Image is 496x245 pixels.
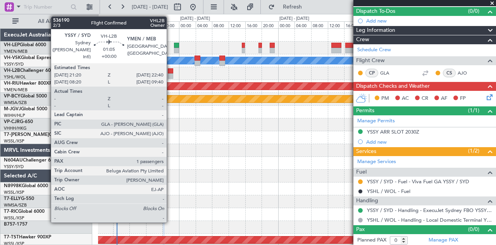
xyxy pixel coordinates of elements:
div: 12:00 [328,21,344,28]
span: Handling [356,196,378,205]
div: [DATE] - [DATE] [100,16,129,22]
a: YSSY / SYD - Fuel - Viva Fuel GA YSSY / SYD [367,178,469,185]
div: 20:00 [262,21,278,28]
a: Schedule Crew [357,46,391,54]
a: YMEN/MEB [4,49,28,54]
span: T7-TST [4,235,19,240]
span: PM [381,95,389,103]
div: 16:00 [245,21,262,28]
div: Add new [366,17,492,24]
span: All Aircraft [20,19,82,24]
button: All Aircraft [9,15,84,28]
a: YSHL/WOL [4,74,26,80]
span: VH-L2B [4,68,20,73]
label: Planned PAX [357,236,386,244]
div: CP [365,69,378,77]
a: VHHH/HKG [4,125,27,131]
a: VH-VSKGlobal Express XRS [4,56,64,60]
a: VP-CJRG-650 [4,120,33,124]
a: YSHL / WOL - Handling - Local Domestic Terminal YSHL / WOL [367,217,492,223]
div: 00:00 [179,21,196,28]
a: Manage PAX [429,236,458,244]
span: VH-LEP [4,43,20,47]
div: 08:00 [212,21,229,28]
a: VH-L2BChallenger 604 [4,68,53,73]
div: 00:00 [278,21,295,28]
a: WIHH/HLP [4,113,25,118]
span: Fuel [356,168,367,177]
span: (1/1) [468,106,479,115]
a: N8998KGlobal 6000 [4,184,48,188]
span: Flight Crew [356,56,385,65]
div: [DATE] - [DATE] [180,16,210,22]
span: VP-BCY [4,94,21,99]
a: T7-ELLYG-550 [4,196,34,201]
a: N604AUChallenger 604 [4,158,56,163]
a: VP-BCYGlobal 5000 [4,94,47,99]
div: CS [443,69,456,77]
span: Permits [356,106,374,115]
a: WSSL/XSP [4,215,24,221]
span: AC [402,95,409,103]
span: CR [422,95,428,103]
span: T7-[PERSON_NAME] [4,132,49,137]
a: YSHL / WOL - Fuel [367,188,410,195]
div: 04:00 [196,21,212,28]
span: M-JGVJ [4,107,21,111]
div: [DATE] - [DATE] [279,16,309,22]
a: YMEN/MEB [4,87,28,93]
div: 12:00 [129,21,146,28]
a: M-JGVJGlobal 5000 [4,107,47,111]
a: GLA [380,70,398,76]
span: (0/0) [468,225,479,233]
div: 08:00 [311,21,328,28]
span: Services [356,147,376,156]
a: T7-TSTHawker 900XP [4,235,51,240]
span: T7-ELLY [4,196,21,201]
div: 04:00 [294,21,311,28]
a: YSSY/SYD [4,61,24,67]
div: 12:00 [229,21,245,28]
span: Crew [356,35,369,44]
div: YSSY ARR SLOT 2030Z [367,129,419,135]
span: [DATE] - [DATE] [132,3,168,10]
span: Refresh [276,4,309,10]
a: AJO [458,70,475,76]
div: 16:00 [146,21,163,28]
input: Trip Number [24,1,68,13]
div: 16:00 [344,21,361,28]
a: WSSL/XSP [4,189,24,195]
a: WMSA/SZB [4,100,27,106]
span: FP [460,95,466,103]
div: 04:00 [96,21,113,28]
span: VH-RIU [4,81,20,86]
span: N604AU [4,158,23,163]
span: AF [441,95,447,103]
a: Manage Permits [357,117,395,125]
div: Add new [366,139,492,145]
a: T7-RICGlobal 6000 [4,209,45,214]
span: Pax [356,225,365,234]
div: 20:00 [162,21,179,28]
span: (1/2) [468,147,479,155]
a: Manage Services [357,158,396,166]
a: YSSY / SYD - Handling - ExecuJet Sydney FBO YSSY / SYD [367,207,492,214]
a: VH-LEPGlobal 6000 [4,43,46,47]
span: (0/0) [468,7,479,15]
button: Refresh [265,1,311,13]
a: WSSL/XSP [4,138,24,144]
a: VH-RIUHawker 800XP [4,81,52,86]
span: VP-CJR [4,120,20,124]
span: Dispatch Checks and Weather [356,82,430,91]
span: VH-VSK [4,56,21,60]
span: N8998K [4,184,22,188]
div: 08:00 [113,21,130,28]
span: Dispatch To-Dos [356,7,395,16]
a: B757-1757 [4,222,28,227]
span: T7-RIC [4,209,18,214]
span: Leg Information [356,26,395,35]
a: T7-[PERSON_NAME]Global 7500 [4,132,75,137]
a: WMSA/SZB [4,202,27,208]
span: B757-1 [4,222,19,227]
a: YSSY/SYD [4,164,24,170]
